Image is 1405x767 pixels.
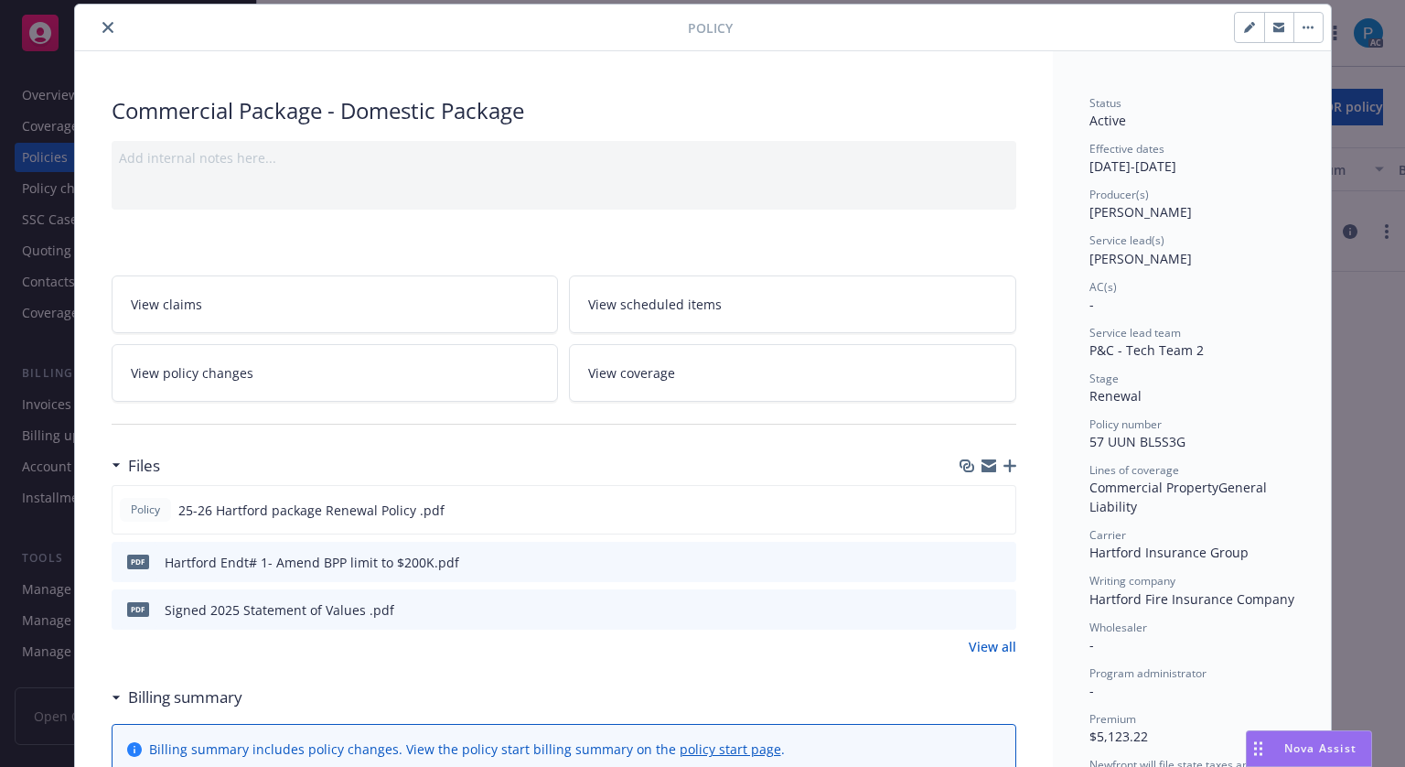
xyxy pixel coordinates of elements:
[969,637,1016,656] a: View all
[131,363,253,383] span: View policy changes
[1089,141,1164,157] span: Effective dates
[1089,250,1192,267] span: [PERSON_NAME]
[165,600,394,620] div: Signed 2025 Statement of Values .pdf
[112,95,1016,126] div: Commercial Package - Domestic Package
[1246,730,1372,767] button: Nova Assist
[112,686,242,709] div: Billing summary
[1089,433,1185,450] span: 57 UUN BL5S3G
[1247,731,1270,766] div: Drag to move
[992,501,1008,520] button: preview file
[1089,682,1094,699] span: -
[992,600,1009,620] button: preview file
[963,600,978,620] button: download file
[119,148,1009,167] div: Add internal notes here...
[1089,203,1192,221] span: [PERSON_NAME]
[131,295,202,314] span: View claims
[1089,573,1175,589] span: Writing company
[165,553,459,572] div: Hartford Endt# 1- Amend BPP limit to $200K.pdf
[1089,95,1121,111] span: Status
[1089,341,1204,359] span: P&C - Tech Team 2
[112,454,160,478] div: Files
[992,553,1009,572] button: preview file
[1089,636,1094,654] span: -
[588,295,722,314] span: View scheduled items
[127,602,149,616] span: pdf
[1089,279,1117,295] span: AC(s)
[127,502,164,518] span: Policy
[112,344,559,402] a: View policy changes
[1089,620,1147,635] span: Wholesaler
[1089,141,1294,176] div: [DATE] - [DATE]
[128,686,242,709] h3: Billing summary
[1089,479,1218,496] span: Commercial Property
[1089,462,1179,478] span: Lines of coverage
[588,363,675,383] span: View coverage
[128,454,160,478] h3: Files
[1089,728,1148,745] span: $5,123.22
[1089,112,1126,129] span: Active
[1089,416,1162,432] span: Policy number
[1284,740,1357,756] span: Nova Assist
[1089,527,1126,543] span: Carrier
[1089,232,1164,248] span: Service lead(s)
[1089,325,1181,340] span: Service lead team
[569,275,1016,333] a: View scheduled items
[1089,371,1119,386] span: Stage
[962,501,977,520] button: download file
[149,740,785,759] div: Billing summary includes policy changes. View the policy start billing summary on the .
[1089,187,1149,202] span: Producer(s)
[1089,296,1094,313] span: -
[97,16,119,38] button: close
[1089,479,1271,515] span: General Liability
[1089,590,1294,608] span: Hartford Fire Insurance Company
[688,18,733,38] span: Policy
[112,275,559,333] a: View claims
[1089,665,1207,681] span: Program administrator
[963,553,978,572] button: download file
[1089,711,1136,727] span: Premium
[680,740,781,758] a: policy start page
[1089,387,1142,405] span: Renewal
[178,501,445,520] span: 25-26 Hartford package Renewal Policy .pdf
[127,555,149,568] span: pdf
[569,344,1016,402] a: View coverage
[1089,544,1249,561] span: Hartford Insurance Group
